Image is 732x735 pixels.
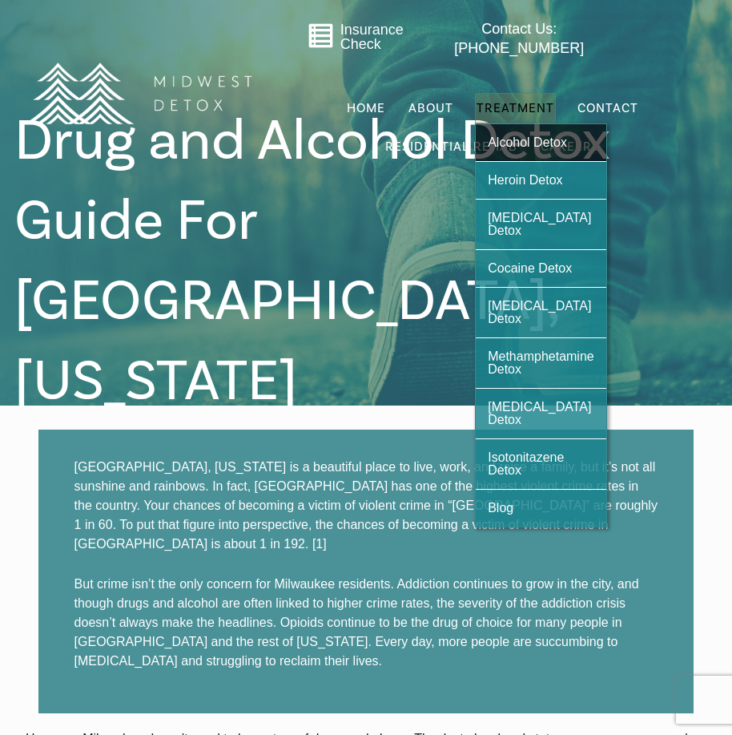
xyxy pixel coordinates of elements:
[488,299,591,325] span: [MEDICAL_DATA] Detox
[441,20,597,58] a: Contact Us: [PHONE_NUMBER]
[488,173,562,187] span: Heroin Detox
[488,211,591,237] span: [MEDICAL_DATA] Detox
[488,450,564,477] span: Isotonitazene Detox
[14,32,260,155] img: MD Logo Horitzontal white-01 (1) (1)
[476,250,606,287] a: Cocaine Detox
[408,102,453,115] span: About
[385,139,517,155] span: Residential Rehab
[476,288,606,337] a: [MEDICAL_DATA] Detox
[74,458,658,554] p: [GEOGRAPHIC_DATA], [US_STATE] is a beautiful place to live, work, and raise a family, but it’s no...
[345,93,387,123] a: Home
[74,575,658,671] p: But crime isn’t the only concern for Milwaukee residents. Addiction continues to grow in the city...
[476,124,606,161] a: Alcohol Detox
[488,135,567,149] span: Alcohol Detox
[476,490,606,527] a: Blog
[476,439,606,489] a: Isotonitazene Detox
[308,22,334,55] a: Go to midwestdetox.com/message-form-page/
[488,501,513,515] span: Blog
[340,22,404,52] a: Insurance Check
[347,100,385,116] span: Home
[454,21,584,55] span: Contact Us: [PHONE_NUMBER]
[476,200,606,249] a: [MEDICAL_DATA] Detox
[488,261,572,275] span: Cocaine Detox
[577,102,638,115] span: Contact
[316,537,323,551] a: 1
[477,102,554,115] span: Treatment
[475,93,556,123] a: Treatment
[407,93,455,123] a: About
[384,131,519,162] a: Residential Rehab
[488,349,594,376] span: Methamphetamine Detox
[488,400,591,426] span: [MEDICAL_DATA] Detox
[476,162,606,199] a: Heroin Detox
[476,389,606,438] a: [MEDICAL_DATA] Detox
[476,338,606,388] a: Methamphetamine Detox
[576,93,640,123] a: Contact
